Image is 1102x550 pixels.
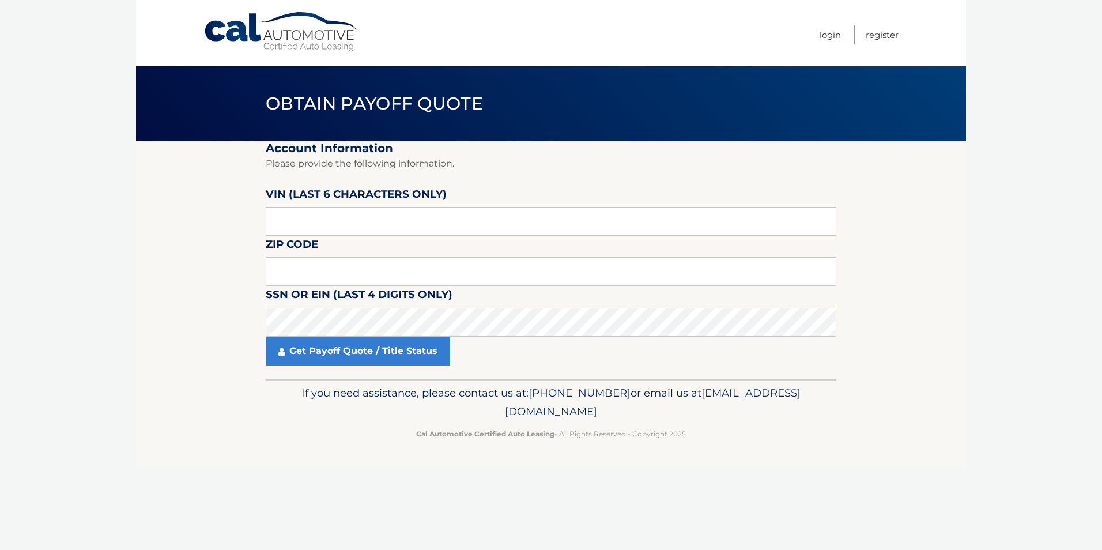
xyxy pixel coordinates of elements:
label: VIN (last 6 characters only) [266,186,447,207]
a: Register [866,25,899,44]
a: Cal Automotive [203,12,359,52]
label: SSN or EIN (last 4 digits only) [266,286,452,307]
label: Zip Code [266,236,318,257]
strong: Cal Automotive Certified Auto Leasing [416,430,554,438]
p: Please provide the following information. [266,156,836,172]
span: Obtain Payoff Quote [266,93,483,114]
h2: Account Information [266,141,836,156]
span: [PHONE_NUMBER] [529,386,631,400]
a: Login [820,25,841,44]
p: If you need assistance, please contact us at: or email us at [273,384,829,421]
p: - All Rights Reserved - Copyright 2025 [273,428,829,440]
a: Get Payoff Quote / Title Status [266,337,450,366]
